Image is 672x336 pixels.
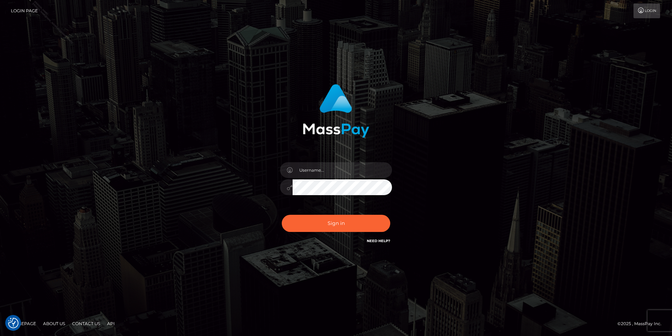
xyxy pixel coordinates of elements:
[633,4,660,18] a: Login
[367,239,390,243] a: Need Help?
[293,162,392,178] input: Username...
[104,318,118,329] a: API
[8,318,19,328] button: Consent Preferences
[282,215,390,232] button: Sign in
[303,84,369,138] img: MassPay Login
[617,320,667,328] div: © 2025 , MassPay Inc.
[40,318,68,329] a: About Us
[11,4,38,18] a: Login Page
[8,318,19,328] img: Revisit consent button
[69,318,103,329] a: Contact Us
[8,318,39,329] a: Homepage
